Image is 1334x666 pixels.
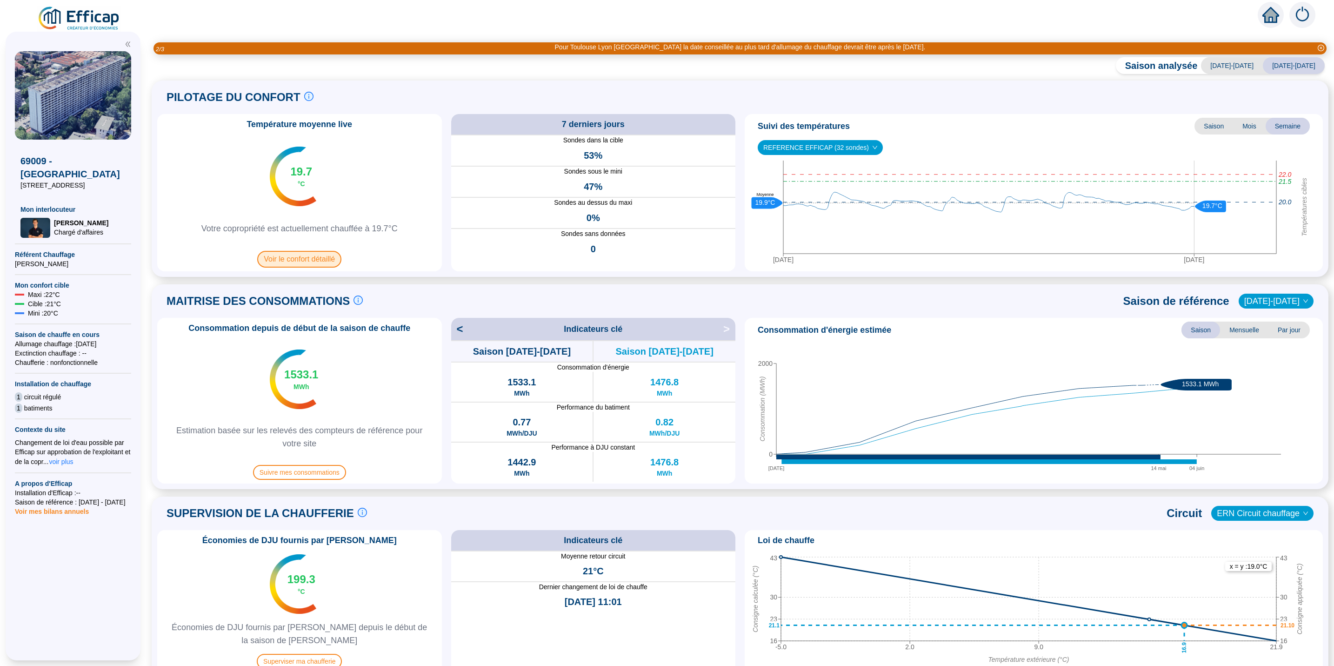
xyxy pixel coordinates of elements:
[564,534,622,547] span: Indicateurs clé
[1034,643,1043,651] tspan: 9.0
[1181,642,1187,653] text: 16.9
[1182,380,1219,388] text: 1533.1 MWh
[1278,171,1291,178] tspan: 22.0
[15,392,22,402] span: 1
[1202,202,1222,209] text: 19.7°C
[555,42,926,52] div: Pour Toulouse Lyon [GEOGRAPHIC_DATA] la date conseillée au plus tard d'allumage du chauffage devr...
[192,222,407,235] span: Votre copropriété est actuellement chauffée à 19.7°C
[298,587,305,596] span: °C
[54,218,108,228] span: [PERSON_NAME]
[54,228,108,237] span: Chargé d'affaires
[769,622,780,629] text: 21.1
[872,145,878,150] span: down
[591,242,596,256] span: 0
[1268,322,1310,338] span: Par jour
[167,294,350,309] span: MAITRISE DES CONSOMMATIONS
[1289,2,1315,28] img: alerts
[15,358,131,367] span: Chaufferie : non fonctionnelle
[15,438,131,467] div: Changement de loi d'eau possible par Efficap sur approbation de l'exploitant et de la copr...
[290,164,312,179] span: 19.7
[15,281,131,290] span: Mon confort cible
[1262,7,1279,23] span: home
[451,322,463,336] span: <
[988,656,1069,663] tspan: Température extérieure (°C)
[1151,465,1166,471] tspan: 14 mai
[451,198,736,208] span: Sondes au dessus du maxi
[1303,511,1308,516] span: down
[763,141,877,155] span: REFERENCE EFFICAP (32 sondes)
[48,457,73,467] button: voir plus
[451,403,736,412] span: Performance du batiment
[20,218,50,238] img: Chargé d'affaires
[298,179,305,188] span: °C
[15,379,131,389] span: Installation de chauffage
[507,429,537,438] span: MWh/DJU
[1167,506,1202,521] span: Circuit
[657,469,672,478] span: MWh
[759,377,766,442] tspan: Consommation (MWh)
[197,534,402,547] span: Économies de DJU fournis par [PERSON_NAME]
[15,330,131,339] span: Saison de chauffe en cours
[507,376,536,389] span: 1533.1
[20,205,126,214] span: Mon interlocuteur
[1301,178,1308,236] tspan: Températures cibles
[507,456,536,469] span: 1442.9
[752,566,759,632] tspan: Consigne calculée (°C)
[758,534,814,547] span: Loi de chauffe
[15,339,131,349] span: Allumage chauffage : [DATE]
[304,92,313,101] span: info-circle
[20,181,126,190] span: [STREET_ADDRESS]
[1280,594,1287,601] tspan: 30
[28,309,58,318] span: Mini : 20 °C
[284,367,318,382] span: 1533.1
[161,621,438,647] span: Économies de DJU fournis par [PERSON_NAME] depuis le début de la saison de [PERSON_NAME]
[15,250,131,259] span: Référent Chauffage
[584,180,602,193] span: 47%
[1244,294,1308,308] span: 2023-2024
[1233,118,1266,135] span: Mois
[514,389,529,398] span: MWh
[650,456,679,469] span: 1476.8
[615,345,713,358] span: Saison [DATE]-[DATE]
[451,135,736,145] span: Sondes dans la cible
[655,416,674,429] span: 0.82
[650,376,679,389] span: 1476.8
[583,565,604,578] span: 21°C
[24,404,53,413] span: batiments
[1270,643,1282,651] tspan: 21.9
[28,290,60,299] span: Maxi : 22 °C
[773,256,794,263] tspan: [DATE]
[451,552,736,561] span: Moyenne retour circuit
[770,594,777,601] tspan: 30
[28,299,61,309] span: Cible : 21 °C
[451,363,736,372] span: Consommation d'énergie
[451,167,736,176] span: Sondes sous le mini
[1184,256,1204,263] tspan: [DATE]
[1280,637,1287,645] tspan: 16
[1263,57,1325,74] span: [DATE]-[DATE]
[167,506,354,521] span: SUPERVISION DE LA CHAUFFERIE
[770,637,777,645] tspan: 16
[1230,563,1267,570] text: x = y : 19.0 °C
[15,488,131,498] span: Installation d'Efficap : --
[1194,118,1233,135] span: Saison
[161,424,438,450] span: Estimation basée sur les relevés des compteurs de référence pour votre site
[358,508,367,517] span: info-circle
[15,498,131,507] span: Saison de référence : [DATE] - [DATE]
[1116,59,1198,72] span: Saison analysée
[270,147,317,206] img: indicateur températures
[15,404,22,413] span: 1
[156,46,164,53] i: 2 / 3
[125,41,131,47] span: double-left
[513,416,531,429] span: 0.77
[183,322,416,335] span: Consommation depuis de début de la saison de chauffe
[565,595,622,608] span: [DATE] 11:01
[1278,178,1291,185] tspan: 21.5
[770,615,777,623] tspan: 23
[905,643,914,651] tspan: 2.0
[241,118,358,131] span: Température moyenne live
[1303,298,1308,304] span: down
[287,572,315,587] span: 199.3
[1189,465,1204,471] tspan: 04 juin
[1280,615,1287,623] tspan: 23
